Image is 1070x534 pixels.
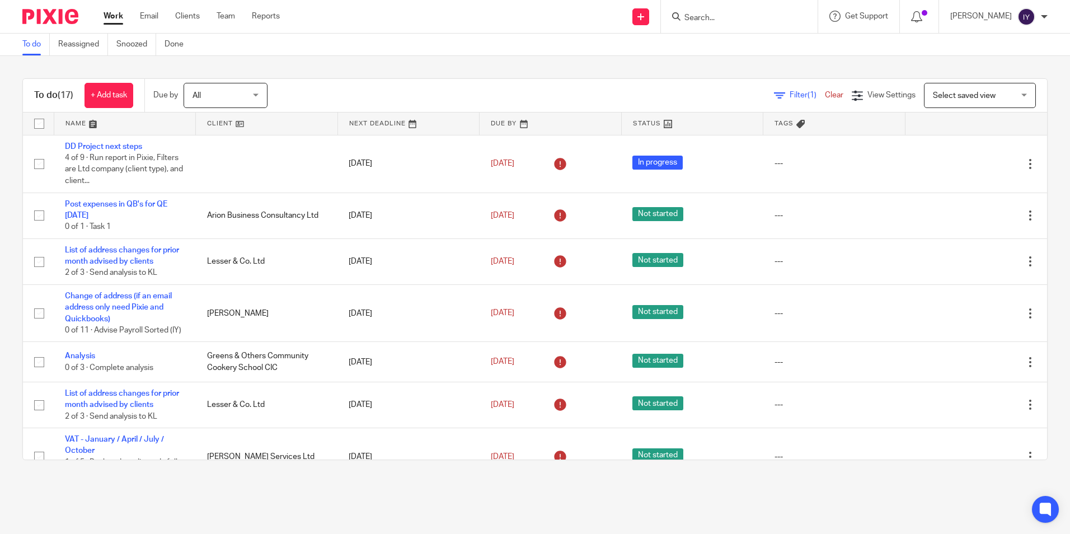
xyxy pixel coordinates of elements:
[632,253,683,267] span: Not started
[491,453,514,461] span: [DATE]
[337,342,480,382] td: [DATE]
[491,212,514,219] span: [DATE]
[22,34,50,55] a: To do
[65,223,111,231] span: 0 of 1 · Task 1
[104,11,123,22] a: Work
[65,390,179,409] a: List of address changes for prior month advised by clients
[65,326,181,334] span: 0 of 11 · Advise Payroll Sorted (IY)
[153,90,178,101] p: Due by
[491,160,514,167] span: [DATE]
[775,399,894,410] div: ---
[632,156,683,170] span: In progress
[65,458,181,478] span: 1 of 5 · Bank and credit cards fully reconciled
[196,284,338,342] td: [PERSON_NAME]
[65,269,157,277] span: 2 of 3 · Send analysis to KL
[34,90,73,101] h1: To do
[337,238,480,284] td: [DATE]
[790,91,825,99] span: Filter
[337,284,480,342] td: [DATE]
[775,210,894,221] div: ---
[775,120,794,127] span: Tags
[196,238,338,284] td: Lesser & Co. Ltd
[808,91,816,99] span: (1)
[58,91,73,100] span: (17)
[65,143,142,151] a: DD Project next steps
[491,310,514,317] span: [DATE]
[775,308,894,319] div: ---
[165,34,192,55] a: Done
[933,92,996,100] span: Select saved view
[65,246,179,265] a: List of address changes for prior month advised by clients
[58,34,108,55] a: Reassigned
[950,11,1012,22] p: [PERSON_NAME]
[196,193,338,238] td: Arion Business Consultancy Ltd
[491,257,514,265] span: [DATE]
[1017,8,1035,26] img: svg%3E
[252,11,280,22] a: Reports
[632,305,683,319] span: Not started
[775,451,894,462] div: ---
[140,11,158,22] a: Email
[217,11,235,22] a: Team
[337,428,480,486] td: [DATE]
[65,413,157,420] span: 2 of 3 · Send analysis to KL
[65,352,95,360] a: Analysis
[632,354,683,368] span: Not started
[337,382,480,428] td: [DATE]
[193,92,201,100] span: All
[85,83,133,108] a: + Add task
[196,382,338,428] td: Lesser & Co. Ltd
[65,435,164,455] a: VAT - January / April / July / October
[825,91,843,99] a: Clear
[845,12,888,20] span: Get Support
[867,91,916,99] span: View Settings
[775,357,894,368] div: ---
[491,358,514,366] span: [DATE]
[65,200,167,219] a: Post expenses in QB's for QE [DATE]
[22,9,78,24] img: Pixie
[632,207,683,221] span: Not started
[337,135,480,193] td: [DATE]
[775,256,894,267] div: ---
[196,342,338,382] td: Greens & Others Community Cookery School CIC
[775,158,894,169] div: ---
[196,428,338,486] td: [PERSON_NAME] Services Ltd
[632,448,683,462] span: Not started
[116,34,156,55] a: Snoozed
[175,11,200,22] a: Clients
[65,364,153,372] span: 0 of 3 · Complete analysis
[632,396,683,410] span: Not started
[337,193,480,238] td: [DATE]
[491,401,514,409] span: [DATE]
[65,154,183,185] span: 4 of 9 · Run report in Pixie, Filters are Ltd company (client type), and client...
[683,13,784,24] input: Search
[65,292,172,323] a: Change of address (if an email address only need Pixie and Quickbooks)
